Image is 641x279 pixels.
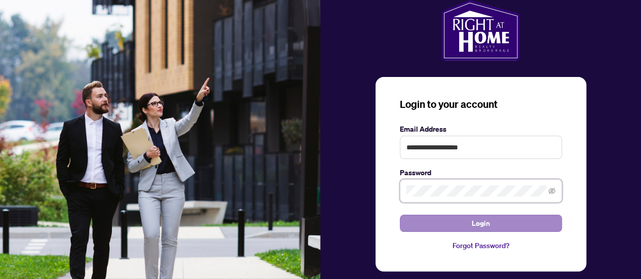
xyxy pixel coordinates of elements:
[548,187,555,194] span: eye-invisible
[400,97,562,111] h3: Login to your account
[400,167,562,178] label: Password
[400,240,562,251] a: Forgot Password?
[400,124,562,135] label: Email Address
[400,215,562,232] button: Login
[472,215,490,231] span: Login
